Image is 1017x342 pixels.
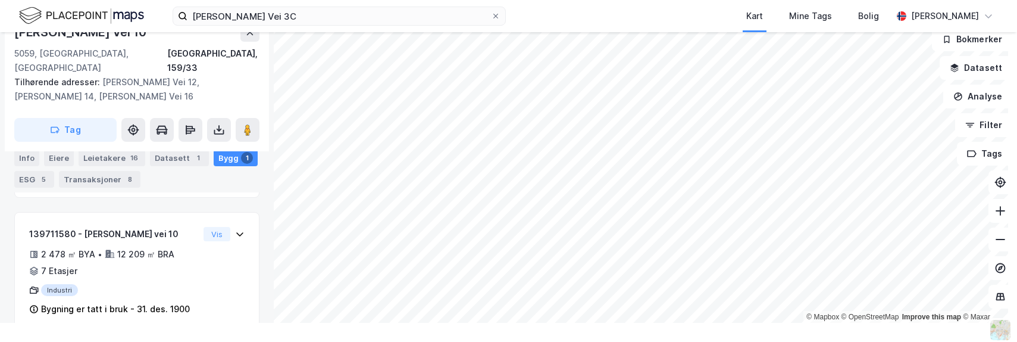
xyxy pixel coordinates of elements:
div: Datasett [150,150,209,166]
input: Søk på adresse, matrikkel, gårdeiere, leietakere eller personer [187,7,491,25]
div: Transaksjoner [59,171,140,188]
a: OpenStreetMap [841,313,899,321]
div: Mine Tags [789,9,832,23]
div: Kart [746,9,763,23]
div: [PERSON_NAME] Vei 10 [14,23,149,42]
div: Bolig [858,9,879,23]
button: Tags [957,142,1012,166]
div: ESG [14,171,54,188]
iframe: Chat Widget [957,285,1017,342]
div: 5059, [GEOGRAPHIC_DATA], [GEOGRAPHIC_DATA] [14,46,167,75]
button: Filter [955,113,1012,137]
div: Eiere [44,150,74,166]
div: 7 Etasjer [41,264,77,278]
div: Bygg [214,150,258,166]
div: 2 478 ㎡ BYA [41,247,95,262]
div: Kontrollprogram for chat [957,285,1017,342]
div: 139711580 - [PERSON_NAME] vei 10 [29,227,199,241]
img: logo.f888ab2527a4732fd821a326f86c7f29.svg [19,5,144,26]
button: Datasett [940,56,1012,80]
div: 1 [241,152,253,164]
div: 16 [128,152,140,164]
span: Tilhørende adresser: [14,77,102,87]
div: [PERSON_NAME] Vei 12, [PERSON_NAME] 14, [PERSON_NAME] Vei 16 [14,75,250,104]
div: • [98,250,102,259]
div: 8 [124,173,136,185]
button: Analyse [943,85,1012,108]
div: Leietakere [79,150,145,166]
div: Bygning er tatt i bruk - 31. des. 1900 [41,302,190,316]
button: Tag [14,118,117,142]
div: Info [14,150,39,166]
div: 5 [37,173,49,185]
button: Vis [204,227,230,241]
div: 12 209 ㎡ BRA [117,247,174,262]
div: 1 [192,152,204,164]
div: [GEOGRAPHIC_DATA], 159/33 [167,46,259,75]
div: [PERSON_NAME] [911,9,979,23]
button: Bokmerker [932,27,1012,51]
a: Improve this map [902,313,961,321]
a: Mapbox [806,313,839,321]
